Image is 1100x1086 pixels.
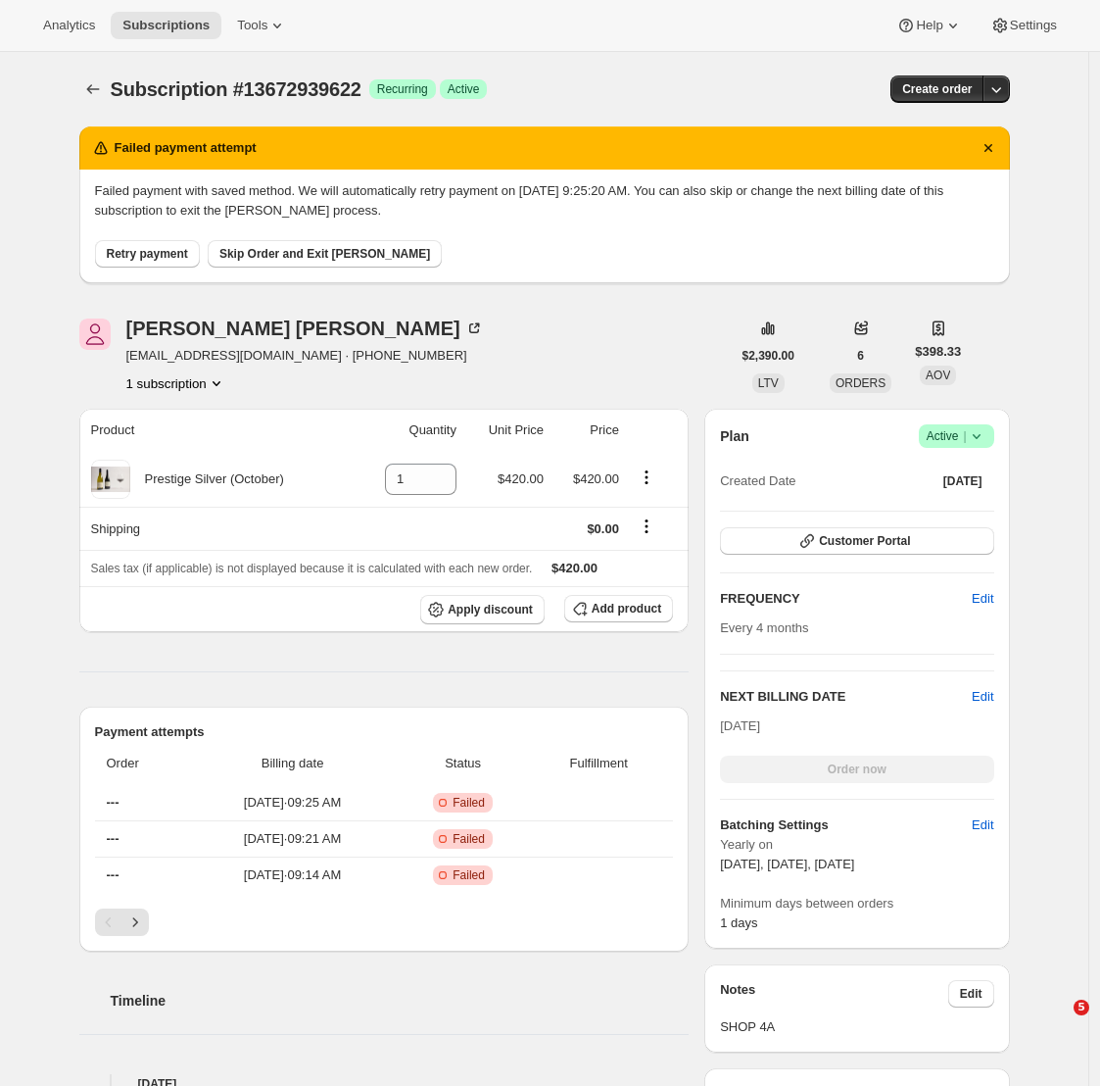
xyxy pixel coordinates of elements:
[111,12,221,39] button: Subscriptions
[95,240,200,268] button: Retry payment
[857,348,864,364] span: 6
[126,319,484,338] div: [PERSON_NAME] [PERSON_NAME]
[107,867,120,882] span: ---
[720,527,993,555] button: Customer Portal
[926,369,950,382] span: AOV
[720,980,948,1008] h3: Notes
[79,319,111,350] span: Todd McVey
[845,342,876,370] button: 6
[720,620,808,635] span: Every 4 months
[975,134,1002,162] button: Dismiss notification
[631,516,662,537] button: Shipping actions
[448,81,480,97] span: Active
[720,687,972,707] h2: NEXT BILLING DATE
[720,471,795,491] span: Created Date
[960,986,982,1002] span: Edit
[720,857,854,871] span: [DATE], [DATE], [DATE]
[79,409,355,452] th: Product
[927,426,986,446] span: Active
[208,240,442,268] button: Skip Order and Exit [PERSON_NAME]
[742,348,794,364] span: $2,390.00
[631,467,662,488] button: Product actions
[107,246,188,262] span: Retry payment
[126,373,226,393] button: Product actions
[1074,1000,1089,1015] span: 5
[720,426,749,446] h2: Plan
[885,12,974,39] button: Help
[1010,18,1057,33] span: Settings
[130,469,284,489] div: Prestige Silver (October)
[979,12,1069,39] button: Settings
[43,18,95,33] span: Analytics
[720,815,972,835] h6: Batching Settings
[453,831,485,847] span: Failed
[551,561,598,575] span: $420.00
[95,722,674,742] h2: Payment attempts
[836,376,885,390] span: ORDERS
[377,81,428,97] span: Recurring
[453,867,485,883] span: Failed
[550,409,625,452] th: Price
[960,583,1005,615] button: Edit
[972,589,993,609] span: Edit
[720,718,760,733] span: [DATE]
[195,754,390,773] span: Billing date
[195,793,390,813] span: [DATE] · 09:25 AM
[31,12,107,39] button: Analytics
[963,428,966,444] span: |
[915,342,961,362] span: $398.33
[758,376,779,390] span: LTV
[95,909,674,936] nav: Pagination
[592,601,661,617] span: Add product
[948,980,994,1008] button: Edit
[916,18,942,33] span: Help
[573,471,619,486] span: $420.00
[587,521,619,536] span: $0.00
[354,409,462,452] th: Quantity
[731,342,806,370] button: $2,390.00
[943,473,982,489] span: [DATE]
[536,754,661,773] span: Fulfillment
[195,865,390,885] span: [DATE] · 09:14 AM
[79,75,107,103] button: Subscriptions
[564,595,673,622] button: Add product
[111,991,690,1011] h2: Timeline
[902,81,972,97] span: Create order
[195,829,390,849] span: [DATE] · 09:21 AM
[720,915,757,930] span: 1 days
[960,810,1005,841] button: Edit
[107,795,120,810] span: ---
[111,78,361,100] span: Subscription #13672939622
[720,835,993,855] span: Yearly on
[107,831,120,846] span: ---
[972,687,993,707] button: Edit
[972,815,993,835] span: Edit
[219,246,430,262] span: Skip Order and Exit [PERSON_NAME]
[237,18,267,33] span: Tools
[91,562,533,575] span: Sales tax (if applicable) is not displayed because it is calculated with each new order.
[122,18,210,33] span: Subscriptions
[448,602,533,617] span: Apply discount
[462,409,550,452] th: Unit Price
[720,1017,993,1037] span: SHOP 4A
[890,75,983,103] button: Create order
[453,795,485,811] span: Failed
[1033,1000,1080,1047] iframe: Intercom live chat
[95,742,190,785] th: Order
[79,507,355,550] th: Shipping
[819,533,910,549] span: Customer Portal
[402,754,524,773] span: Status
[121,909,149,936] button: Next
[720,894,993,913] span: Minimum days between orders
[126,346,484,366] span: [EMAIL_ADDRESS][DOMAIN_NAME] · [PHONE_NUMBER]
[720,589,972,609] h2: FREQUENCY
[225,12,299,39] button: Tools
[95,181,994,221] p: Failed payment with saved method. We will automatically retry payment on [DATE] 9:25:20 AM. You c...
[420,595,545,624] button: Apply discount
[932,468,994,495] button: [DATE]
[115,138,257,158] h2: Failed payment attempt
[498,471,544,486] span: $420.00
